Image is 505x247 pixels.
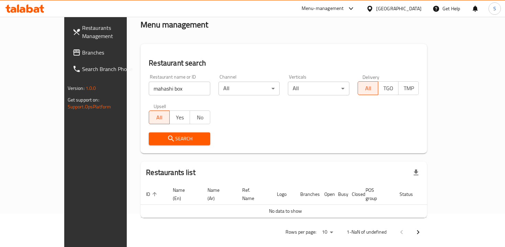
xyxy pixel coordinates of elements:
button: TMP [398,81,419,95]
span: Name (En) [173,186,194,202]
button: Yes [169,110,190,124]
button: TGO [378,81,399,95]
label: Delivery [362,74,380,79]
label: Upsell [154,104,166,108]
span: Restaurants Management [82,24,143,40]
p: 1-NaN of undefined [347,228,386,236]
div: Export file [408,164,424,181]
h2: Restaurants list [146,167,195,178]
th: Busy [333,184,346,205]
span: All [152,113,167,122]
div: Menu-management [302,4,344,13]
th: Logo [271,184,295,205]
button: Search [149,132,210,145]
a: Support.OpsPlatform [68,102,111,111]
div: All [218,82,280,95]
th: Open [319,184,333,205]
span: No [193,113,207,122]
span: Version: [68,84,85,93]
a: Branches [67,44,148,61]
span: Search Branch Phone [82,65,143,73]
span: Name (Ar) [207,186,228,202]
span: Status [400,190,422,198]
span: All [361,83,375,93]
h2: Restaurant search [149,58,419,68]
button: No [190,110,210,124]
span: Branches [82,48,143,57]
span: No data to show [269,207,302,215]
span: Ref. Name [242,186,263,202]
span: S [493,5,496,12]
span: Get support on: [68,95,99,104]
div: All [288,82,349,95]
button: All [358,81,378,95]
span: Search [154,134,205,143]
h2: Menu management [141,19,208,30]
button: Next page [410,224,426,240]
th: Branches [295,184,319,205]
span: TMP [401,83,416,93]
div: Rows per page: [319,227,336,237]
p: Rows per page: [285,228,316,236]
div: [GEOGRAPHIC_DATA] [376,5,422,12]
span: 1.0.0 [86,84,96,93]
a: Search Branch Phone [67,61,148,77]
span: ID [146,190,159,198]
table: enhanced table [141,184,454,218]
th: Closed [346,184,360,205]
span: TGO [381,83,396,93]
button: All [149,110,169,124]
a: Restaurants Management [67,20,148,44]
span: Yes [172,113,187,122]
input: Search for restaurant name or ID.. [149,82,210,95]
span: POS group [366,186,386,202]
